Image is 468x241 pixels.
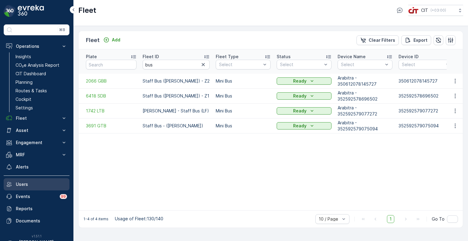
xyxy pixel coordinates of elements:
[16,96,31,102] p: Cockpit
[277,77,331,85] button: Ready
[143,78,210,84] p: Staff Bus ([PERSON_NAME]) - Z2
[4,136,69,149] button: Engagement
[216,78,271,84] p: Mini Bus
[338,75,392,87] p: Arabitra - 350612078145727
[338,90,392,102] p: Arabitra - 352592578696502
[101,36,123,44] button: Add
[16,115,57,121] p: Fleet
[421,7,428,13] p: CIT
[86,36,100,44] p: Fleet
[16,164,67,170] p: Alerts
[16,218,67,224] p: Documents
[341,62,383,68] p: Select
[18,5,44,17] img: logo_dark-DEwI_e13.png
[13,78,69,87] a: Planning
[143,123,210,129] p: Staff Bus - ([PERSON_NAME])
[399,93,438,99] p: 352592578696502
[277,54,291,60] p: Status
[431,8,446,13] p: ( +03:00 )
[16,140,57,146] p: Engagement
[86,78,136,84] a: 2066 GBB
[16,181,67,187] p: Users
[4,149,69,161] button: MRF
[338,105,392,117] p: Arabitra - 352592579077272
[369,37,395,43] p: Clear Filters
[216,123,271,129] p: Mini Bus
[4,161,69,173] a: Alerts
[356,35,399,45] button: Clear Filters
[399,78,438,84] p: 350612078145727
[4,215,69,227] a: Documents
[16,105,33,111] p: Settings
[143,60,210,69] input: Search
[293,93,307,99] p: Ready
[13,69,69,78] a: CIT Dashboard
[413,37,427,43] p: Export
[16,88,47,94] p: Routes & Tasks
[4,112,69,124] button: Fleet
[13,61,69,69] a: CO₂e Analysis Report
[4,190,69,203] a: Events99
[59,27,65,32] p: ⌘B
[399,108,438,114] p: 352592579077272
[16,152,57,158] p: MRF
[112,37,120,43] p: Add
[16,79,33,85] p: Planning
[16,127,57,133] p: Asset
[408,7,419,14] img: cit-logo_pOk6rL0.png
[432,216,445,222] span: Go To
[277,107,331,115] button: Ready
[216,54,239,60] p: Fleet Type
[13,52,69,61] a: Insights
[4,40,69,52] button: Operations
[401,35,431,45] button: Export
[16,62,59,68] p: CO₂e Analysis Report
[216,93,271,99] p: Mini Bus
[86,93,136,99] a: 6418 SDB
[4,178,69,190] a: Users
[83,217,108,222] p: 1-4 of 4 items
[402,62,444,68] p: Select
[4,124,69,136] button: Asset
[408,5,463,16] button: CIT(+03:00)
[293,78,307,84] p: Ready
[399,123,439,129] p: 352592579075094
[115,216,163,222] p: Usage of Fleet : 130/140
[4,203,69,215] a: Reports
[338,120,392,132] p: Arabitra - 352592579075094
[280,62,322,68] p: Select
[219,62,261,68] p: Select
[13,87,69,95] a: Routes & Tasks
[16,193,56,200] p: Events
[86,60,136,69] input: Search
[16,43,57,49] p: Operations
[4,5,16,17] img: logo
[387,215,394,223] span: 1
[13,95,69,104] a: Cockpit
[216,108,271,114] p: Mini Bus
[143,93,210,99] p: Staff Bus ([PERSON_NAME]) - Z1
[143,54,159,60] p: Fleet ID
[293,123,307,129] p: Ready
[277,92,331,100] button: Ready
[16,206,67,212] p: Reports
[143,108,210,114] p: [PERSON_NAME] - Staff Bus (LF)
[13,104,69,112] a: Settings
[78,5,96,15] p: Fleet
[293,108,307,114] p: Ready
[16,71,46,77] p: CIT Dashboard
[61,194,66,199] p: 99
[338,54,366,60] p: Device Name
[277,122,331,129] button: Ready
[86,108,136,114] a: 1742 LTB
[86,123,136,129] a: 3691 GTB
[4,234,69,238] span: v 1.51.1
[16,54,31,60] p: Insights
[399,54,419,60] p: Device ID
[86,54,97,60] p: Plate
